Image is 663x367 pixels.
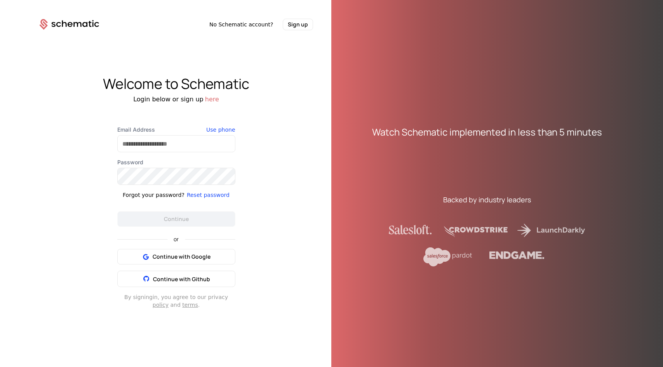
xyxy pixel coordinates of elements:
a: policy [153,302,169,308]
div: Watch Schematic implemented in less than 5 minutes [372,126,602,138]
span: Continue with Github [153,275,210,283]
div: By signing in , you agree to our privacy and . [117,293,235,309]
div: Backed by industry leaders [443,194,531,205]
button: Reset password [187,191,230,199]
button: Continue with Github [117,271,235,287]
button: Continue with Google [117,249,235,264]
button: Use phone [206,126,235,134]
div: Login below or sign up [21,95,332,104]
a: terms [182,302,198,308]
span: or [167,237,185,242]
button: Sign up [283,19,313,30]
label: Password [117,158,235,166]
span: Continue with Google [153,253,211,261]
div: Forgot your password? [123,191,184,199]
div: Welcome to Schematic [21,76,332,92]
button: Continue [117,211,235,227]
label: Email Address [117,126,235,134]
button: here [205,95,219,104]
span: No Schematic account? [209,21,273,28]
